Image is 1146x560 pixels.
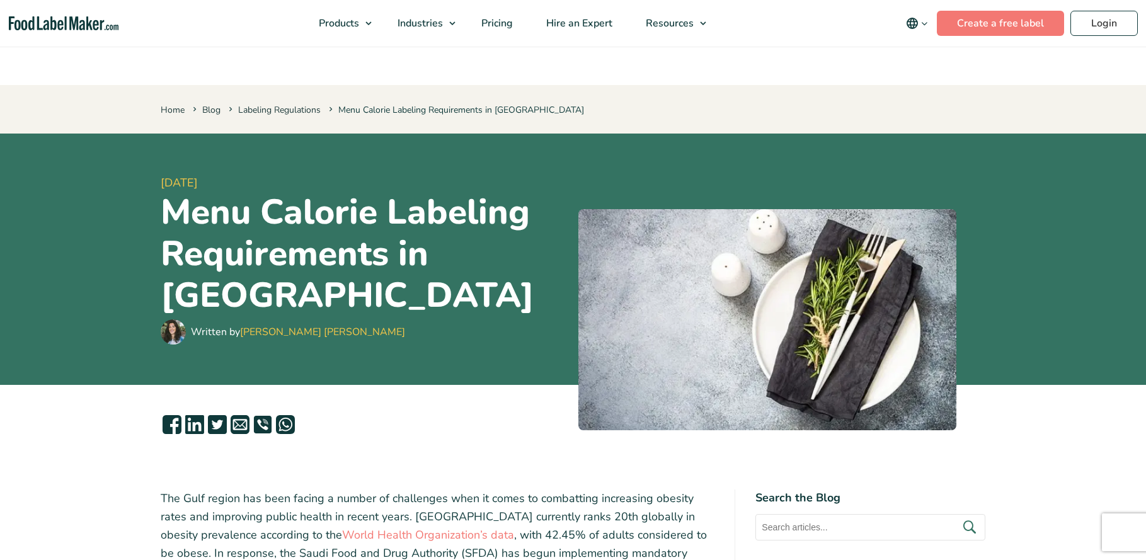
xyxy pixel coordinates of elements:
[542,16,614,30] span: Hire an Expert
[326,104,584,116] span: Menu Calorie Labeling Requirements in [GEOGRAPHIC_DATA]
[191,324,405,340] div: Written by
[342,527,514,542] a: World Health Organization’s data
[394,16,444,30] span: Industries
[238,104,321,116] a: Labeling Regulations
[161,174,568,191] span: [DATE]
[240,325,405,339] a: [PERSON_NAME] [PERSON_NAME]
[161,104,185,116] a: Home
[315,16,360,30] span: Products
[937,11,1064,36] a: Create a free label
[161,319,186,345] img: Maria Abi Hanna - Food Label Maker
[642,16,695,30] span: Resources
[202,104,221,116] a: Blog
[755,514,985,540] input: Search articles...
[161,191,568,316] h1: Menu Calorie Labeling Requirements in [GEOGRAPHIC_DATA]
[1070,11,1138,36] a: Login
[755,489,985,506] h4: Search the Blog
[478,16,514,30] span: Pricing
